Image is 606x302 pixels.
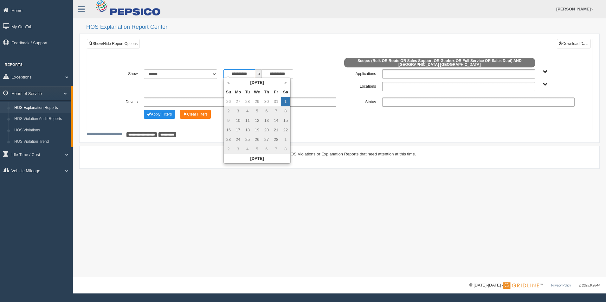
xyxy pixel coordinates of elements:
[224,87,233,97] th: Su
[503,282,539,289] img: Gridline
[271,106,281,116] td: 7
[469,282,600,289] div: © [DATE]-[DATE] - ™
[281,106,290,116] td: 8
[243,144,252,154] td: 4
[339,98,379,105] label: Status
[281,144,290,154] td: 8
[243,97,252,106] td: 28
[344,58,535,67] span: Scope: (Bulk OR Route OR Sales Support OR Geobox OR Full Service OR Sales Dept) AND [GEOGRAPHIC_D...
[252,87,262,97] th: We
[252,97,262,106] td: 29
[233,87,243,97] th: Mo
[281,87,290,97] th: Sa
[224,135,233,144] td: 23
[271,144,281,154] td: 7
[262,97,271,106] td: 30
[87,39,139,48] a: Show/Hide Report Options
[224,144,233,154] td: 2
[101,98,141,105] label: Drivers
[224,154,290,163] th: [DATE]
[339,82,379,90] label: Locations
[11,102,71,114] a: HOS Explanation Reports
[262,87,271,97] th: Th
[233,116,243,125] td: 10
[233,78,281,87] th: [DATE]
[262,125,271,135] td: 20
[252,125,262,135] td: 19
[11,125,71,136] a: HOS Violations
[281,125,290,135] td: 22
[224,78,233,87] th: «
[557,39,590,48] button: Download Data
[281,135,290,144] td: 1
[252,135,262,144] td: 26
[271,87,281,97] th: Fr
[262,116,271,125] td: 13
[252,106,262,116] td: 5
[252,144,262,154] td: 5
[262,135,271,144] td: 27
[233,125,243,135] td: 17
[551,284,571,287] a: Privacy Policy
[144,110,175,119] button: Change Filter Options
[224,106,233,116] td: 2
[11,136,71,148] a: HOS Violation Trend
[271,125,281,135] td: 21
[101,69,141,77] label: Show
[262,106,271,116] td: 6
[233,135,243,144] td: 24
[243,125,252,135] td: 18
[271,116,281,125] td: 14
[233,106,243,116] td: 3
[243,116,252,125] td: 11
[243,135,252,144] td: 25
[252,116,262,125] td: 12
[233,97,243,106] td: 27
[224,116,233,125] td: 9
[281,78,290,87] th: »
[281,97,290,106] td: 1
[11,113,71,125] a: HOS Violation Audit Reports
[87,151,592,157] div: There are no HOS Violations or Explanation Reports that need attention at this time.
[224,97,233,106] td: 26
[281,116,290,125] td: 15
[255,69,261,79] span: to
[271,135,281,144] td: 28
[86,24,600,30] h2: HOS Explanation Report Center
[339,69,379,77] label: Applications
[262,144,271,154] td: 6
[180,110,211,119] button: Change Filter Options
[243,87,252,97] th: Tu
[243,106,252,116] td: 4
[224,125,233,135] td: 16
[233,144,243,154] td: 3
[579,284,600,287] span: v. 2025.6.2844
[271,97,281,106] td: 31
